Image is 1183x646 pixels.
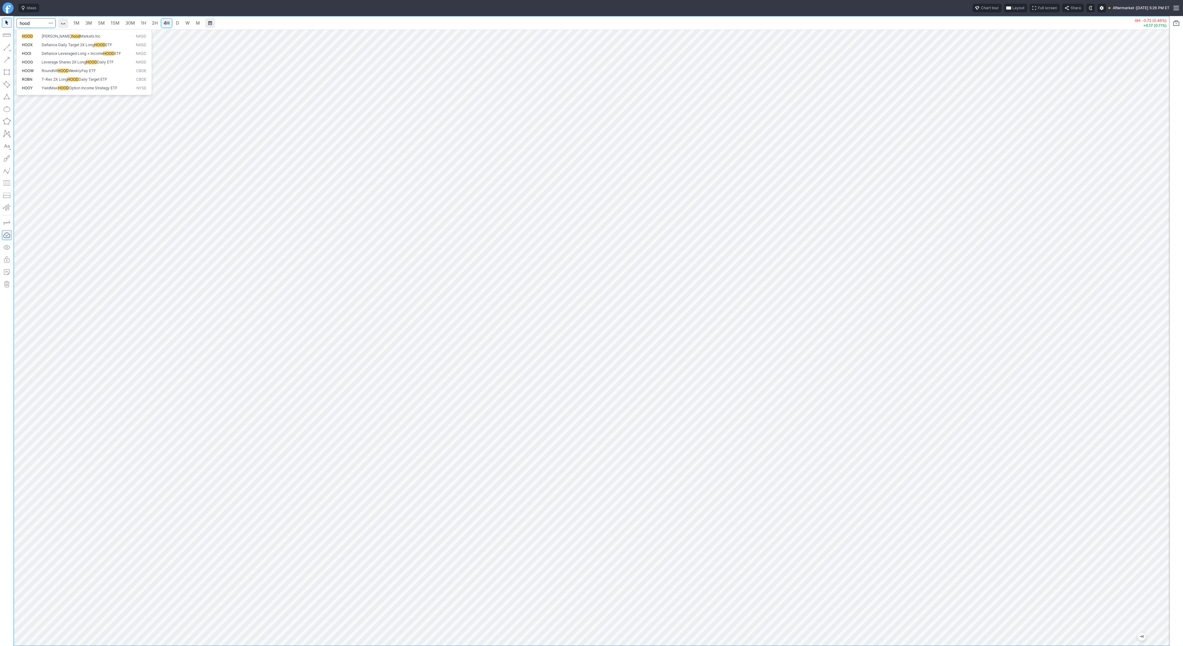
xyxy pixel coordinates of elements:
[58,68,69,73] span: HOOD
[80,34,100,39] span: Markets Inc
[16,29,152,95] div: Search
[69,68,96,73] span: WeeklyPay ETF
[22,34,33,39] span: HOOD
[2,55,12,65] button: Arrow
[2,190,12,200] button: Position
[193,18,203,28] a: M
[196,20,200,26] span: M
[42,34,71,39] span: [PERSON_NAME]
[2,30,12,40] button: Measure
[1137,632,1146,641] button: Jump to the most recent bar
[69,86,117,90] span: Option Income Strategy ETF
[58,18,68,28] button: Interval
[22,60,33,64] span: HOOG
[95,18,108,28] a: 5M
[136,34,146,39] span: NASD
[2,279,12,289] button: Remove all autosaved drawings
[98,20,105,26] span: 5M
[111,20,120,26] span: 15M
[136,68,146,74] span: CBOE
[1171,18,1181,28] button: Portfolio watchlist
[1030,4,1060,12] button: Full screen
[152,20,158,26] span: 2H
[981,5,999,11] span: Chart tour
[2,153,12,163] button: Brush
[42,77,67,82] span: T-Rex 2X Long
[205,18,215,28] button: Range
[22,86,33,90] span: HOOY
[83,18,95,28] a: 3M
[183,18,193,28] a: W
[161,18,172,28] a: 4H
[2,129,12,139] button: XABCD
[141,20,146,26] span: 1H
[123,18,138,28] a: 30M
[22,43,33,47] span: HOOX
[164,20,169,26] span: 4H
[1086,4,1095,12] button: Toggle dark mode
[42,60,86,64] span: Leverage Shares 2X Long
[73,20,79,26] span: 1M
[136,43,146,48] span: NASD
[108,18,122,28] a: 15M
[67,77,79,82] span: HOOD
[2,203,12,213] button: Anchored VWAP
[185,20,190,26] span: W
[125,20,135,26] span: 30M
[22,51,31,56] span: HOOI
[1012,5,1024,11] span: Layout
[105,43,112,47] span: ETF
[2,116,12,126] button: Polygon
[2,141,12,151] button: Text
[47,18,55,28] button: Search
[2,2,14,14] a: Finviz.com
[136,77,146,82] span: CBOE
[97,60,114,64] span: Daily ETF
[2,104,12,114] button: Ellipse
[1062,4,1084,12] button: Share
[42,51,103,56] span: Defiance Leveraged Long + Income
[22,68,34,73] span: HOOW
[176,20,179,26] span: D
[79,77,107,82] span: Daily Target ETF
[136,60,146,65] span: NASD
[1113,5,1136,11] span: Aftermarket ·
[1136,5,1169,11] span: [DATE] 5:26 PM ET
[2,178,12,188] button: Fibonacci retracements
[2,18,12,28] button: Mouse
[16,18,56,28] input: Search
[71,18,82,28] a: 1M
[42,68,58,73] span: Roundhill
[1097,4,1106,12] button: Settings
[1135,24,1167,27] p: +0.17 (0.11%)
[136,51,146,56] span: NASD
[2,267,12,277] button: Add note
[27,5,36,11] span: Ideas
[2,43,12,52] button: Line
[71,34,80,39] span: hood
[103,51,114,56] span: HOOD
[42,43,94,47] span: Defiance Daily Target 2X Long
[973,4,1002,12] button: Chart tour
[58,86,69,90] span: HOOD
[173,18,182,28] a: D
[136,86,146,91] span: NYSE
[94,43,105,47] span: HOOD
[86,60,97,64] span: HOOD
[22,77,32,82] span: ROBN
[1135,19,1167,22] p: AH: -0.72 (0.46%)
[2,92,12,102] button: Triangle
[1038,5,1057,11] span: Full screen
[2,166,12,176] button: Elliott waves
[2,242,12,252] button: Hide drawings
[2,230,12,240] button: Drawings Autosave: On
[1004,4,1027,12] button: Layout
[2,79,12,89] button: Rotated rectangle
[2,255,12,265] button: Lock drawings
[114,51,121,56] span: ETF
[18,4,39,12] button: Ideas
[1071,5,1081,11] span: Share
[149,18,161,28] a: 2H
[2,67,12,77] button: Rectangle
[2,218,12,228] button: Drawing mode: Single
